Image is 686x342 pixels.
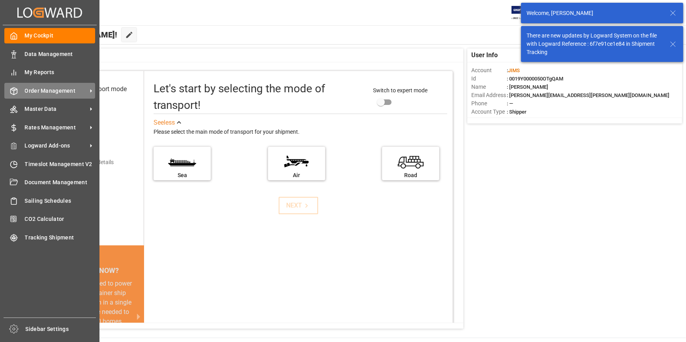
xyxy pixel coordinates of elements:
a: CO2 Calculator [4,211,95,227]
span: Phone [471,99,507,108]
span: CO2 Calculator [25,215,96,223]
span: Order Management [25,87,87,95]
div: Select transport mode [66,84,127,94]
span: Name [471,83,507,91]
span: : — [507,101,513,107]
a: Timeslot Management V2 [4,156,95,172]
a: Tracking Shipment [4,230,95,245]
div: Let's start by selecting the mode of transport! [154,80,365,114]
span: Tracking Shipment [25,234,96,242]
span: : [507,67,520,73]
span: User Info [471,50,498,60]
span: JIMS [508,67,520,73]
div: Welcome, [PERSON_NAME] [527,9,662,17]
span: Document Management [25,178,96,187]
span: : [PERSON_NAME][EMAIL_ADDRESS][PERSON_NAME][DOMAIN_NAME] [507,92,669,98]
span: : Shipper [507,109,527,115]
span: Timeslot Management V2 [25,160,96,168]
img: Exertis%20JAM%20-%20Email%20Logo.jpg_1722504956.jpg [512,6,539,20]
span: : 0019Y0000050OTgQAM [507,76,563,82]
span: Switch to expert mode [373,87,428,93]
span: Rates Management [25,123,87,132]
div: Air [272,171,321,179]
a: Data Management [4,46,95,62]
span: Logward Add-ons [25,142,87,150]
span: Master Data [25,105,87,113]
a: Document Management [4,175,95,190]
span: Email Address [471,91,507,99]
div: See less [154,118,175,127]
span: Id [471,75,507,83]
div: Road [386,171,435,179]
div: NEXT [287,201,311,210]
div: Please select the main mode of transport for your shipment. [154,127,447,137]
span: Account [471,66,507,75]
button: NEXT [279,197,318,214]
span: My Reports [25,68,96,77]
div: There are new updates by Logward System on the file with Logward Reference : 6f7e91ce1e84 in Ship... [527,32,662,56]
span: My Cockpit [25,32,96,40]
span: Data Management [25,50,96,58]
span: Sailing Schedules [25,197,96,205]
a: Sailing Schedules [4,193,95,208]
span: : [PERSON_NAME] [507,84,548,90]
span: Account Type [471,108,507,116]
a: My Reports [4,65,95,80]
a: My Cockpit [4,28,95,43]
span: Sidebar Settings [26,325,96,333]
div: Sea [157,171,207,179]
